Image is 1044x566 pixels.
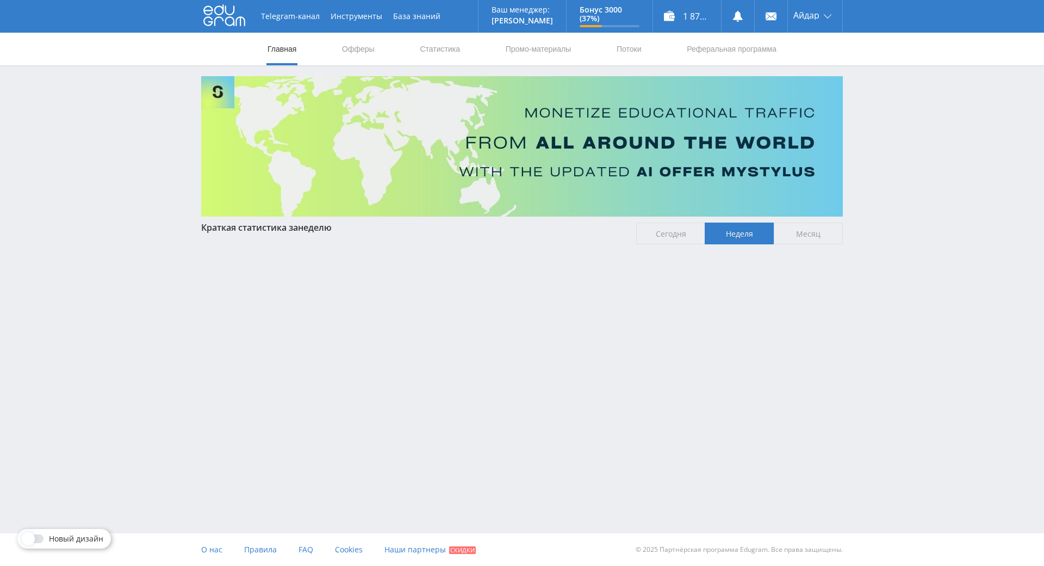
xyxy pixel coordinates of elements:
[244,544,277,555] span: Правила
[49,534,103,543] span: Новый дизайн
[705,223,774,244] span: Неделя
[335,544,363,555] span: Cookies
[298,222,332,233] span: неделю
[299,533,313,566] a: FAQ
[201,544,222,555] span: О нас
[335,533,363,566] a: Cookies
[419,33,461,65] a: Статистика
[201,76,843,217] img: Banner
[244,533,277,566] a: Правила
[527,533,843,566] div: © 2025 Партнёрская программа Edugram. Все права защищены.
[384,544,446,555] span: Наши партнеры
[341,33,376,65] a: Офферы
[299,544,313,555] span: FAQ
[201,533,222,566] a: О нас
[505,33,572,65] a: Промо-материалы
[449,546,476,554] span: Скидки
[384,533,476,566] a: Наши партнеры Скидки
[616,33,643,65] a: Потоки
[201,223,625,232] div: Краткая статистика за
[492,16,553,25] p: [PERSON_NAME]
[266,33,297,65] a: Главная
[774,223,843,244] span: Месяц
[686,33,778,65] a: Реферальная программа
[793,11,819,20] span: Айдар
[580,5,639,23] p: Бонус 3000 (37%)
[492,5,553,14] p: Ваш менеджер:
[636,223,705,244] span: Сегодня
